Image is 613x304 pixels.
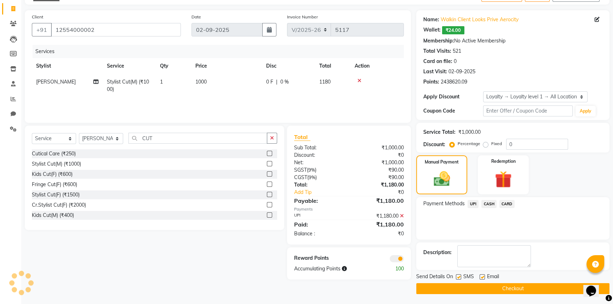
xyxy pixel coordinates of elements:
[103,58,156,74] th: Service
[319,79,331,85] span: 1180
[423,107,483,115] div: Coupon Code
[423,78,439,86] div: Points:
[349,196,409,205] div: ₹1,180.00
[454,58,457,65] div: 0
[32,212,74,219] div: Kids Cut(M) (₹400)
[349,174,409,181] div: ₹90.00
[423,200,465,207] span: Payment Methods
[423,93,483,101] div: Apply Discount
[481,200,497,208] span: CASH
[423,16,439,23] div: Name:
[441,16,519,23] a: Walkin Client Looks Prive Aerocity
[32,14,43,20] label: Client
[289,181,349,189] div: Total:
[491,140,502,147] label: Fixed
[156,58,191,74] th: Qty
[499,200,515,208] span: CARD
[294,174,307,180] span: CGST
[349,181,409,189] div: ₹1,180.00
[575,106,596,116] button: Apply
[160,79,163,85] span: 1
[287,14,318,20] label: Invoice Number
[195,79,207,85] span: 1000
[289,254,349,262] div: Reward Points
[107,79,149,92] span: Stylist Cut(M) (₹1000)
[289,189,359,196] a: Add Tip
[294,167,307,173] span: SGST
[423,128,456,136] div: Service Total:
[448,68,475,75] div: 02-09-2025
[32,150,76,157] div: Cutical Care (₹250)
[416,283,609,294] button: Checkout
[349,220,409,229] div: ₹1,180.00
[289,265,379,273] div: Accumulating Points
[294,133,310,141] span: Total
[463,273,474,282] span: SMS
[289,220,349,229] div: Paid:
[289,144,349,151] div: Sub Total:
[289,174,349,181] div: ( )
[289,151,349,159] div: Discount:
[487,273,499,282] span: Email
[349,166,409,174] div: ₹90.00
[289,212,349,220] div: UPI
[429,170,455,188] img: _cash.svg
[349,144,409,151] div: ₹1,000.00
[423,37,454,45] div: Membership:
[32,58,103,74] th: Stylist
[289,159,349,166] div: Net:
[262,58,315,74] th: Disc
[51,23,181,36] input: Search by Name/Mobile/Email/Code
[423,26,441,34] div: Wallet:
[289,230,349,237] div: Balance :
[359,189,409,196] div: ₹0
[280,78,289,86] span: 0 %
[32,191,80,199] div: Stylist Cut(F) (₹1500)
[425,159,459,165] label: Manual Payment
[423,141,445,148] div: Discount:
[468,200,479,208] span: UPI
[423,58,452,65] div: Card on file:
[583,276,606,297] iframe: chat widget
[309,174,315,180] span: 9%
[458,140,480,147] label: Percentage
[458,128,481,136] div: ₹1,000.00
[491,158,516,165] label: Redemption
[349,151,409,159] div: ₹0
[308,167,315,173] span: 9%
[442,26,464,34] span: ₹24.00
[423,68,447,75] div: Last Visit:
[128,133,267,144] input: Search or Scan
[349,212,409,220] div: ₹1,180.00
[423,37,602,45] div: No Active Membership
[32,160,81,168] div: Stylist Cut(M) (₹1000)
[266,78,273,86] span: 0 F
[191,14,201,20] label: Date
[423,47,451,55] div: Total Visits:
[489,169,517,190] img: _gift.svg
[294,206,404,212] div: Payments
[289,196,349,205] div: Payable:
[441,78,467,86] div: 2438620.09
[32,171,73,178] div: Kids Cut(F) (₹600)
[315,58,350,74] th: Total
[33,45,409,58] div: Services
[350,58,404,74] th: Action
[289,166,349,174] div: ( )
[349,230,409,237] div: ₹0
[483,105,573,116] input: Enter Offer / Coupon Code
[276,78,277,86] span: |
[423,249,452,256] div: Description:
[32,201,86,209] div: Cr.Stylist Cut(F) (₹2000)
[36,79,76,85] span: [PERSON_NAME]
[379,265,409,273] div: 100
[349,159,409,166] div: ₹1,000.00
[32,23,52,36] button: +91
[453,47,461,55] div: 521
[191,58,262,74] th: Price
[416,273,453,282] span: Send Details On
[32,181,77,188] div: Fringe Cut(F) (₹600)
